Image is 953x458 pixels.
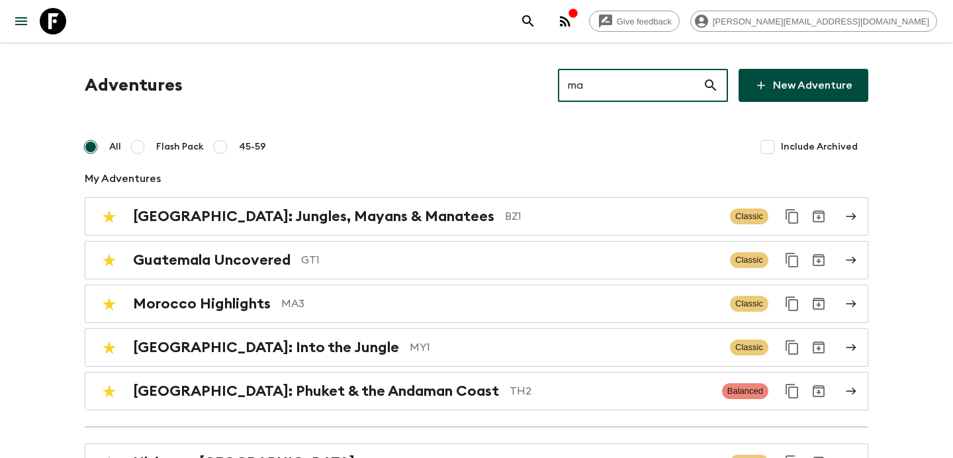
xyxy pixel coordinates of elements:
[133,295,271,312] h2: Morocco Highlights
[133,208,494,225] h2: [GEOGRAPHIC_DATA]: Jungles, Mayans & Manatees
[133,252,291,269] h2: Guatemala Uncovered
[85,197,868,236] a: [GEOGRAPHIC_DATA]: Jungles, Mayans & ManateesBZ1ClassicDuplicate for 45-59Archive
[85,328,868,367] a: [GEOGRAPHIC_DATA]: Into the JungleMY1ClassicDuplicate for 45-59Archive
[301,252,719,268] p: GT1
[239,140,266,154] span: 45-59
[730,296,768,312] span: Classic
[779,291,805,317] button: Duplicate for 45-59
[85,171,868,187] p: My Adventures
[730,208,768,224] span: Classic
[510,383,711,399] p: TH2
[730,252,768,268] span: Classic
[805,378,832,404] button: Archive
[805,247,832,273] button: Archive
[610,17,679,26] span: Give feedback
[730,340,768,355] span: Classic
[281,296,719,312] p: MA3
[705,17,936,26] span: [PERSON_NAME][EMAIL_ADDRESS][DOMAIN_NAME]
[805,291,832,317] button: Archive
[85,372,868,410] a: [GEOGRAPHIC_DATA]: Phuket & the Andaman CoastTH2BalancedDuplicate for 45-59Archive
[779,334,805,361] button: Duplicate for 45-59
[505,208,719,224] p: BZ1
[85,72,183,99] h1: Adventures
[722,383,768,399] span: Balanced
[109,140,121,154] span: All
[781,140,858,154] span: Include Archived
[589,11,680,32] a: Give feedback
[779,378,805,404] button: Duplicate for 45-59
[805,334,832,361] button: Archive
[779,247,805,273] button: Duplicate for 45-59
[515,8,541,34] button: search adventures
[133,383,499,400] h2: [GEOGRAPHIC_DATA]: Phuket & the Andaman Coast
[739,69,868,102] a: New Adventure
[558,67,703,104] input: e.g. AR1, Argentina
[410,340,719,355] p: MY1
[133,339,399,356] h2: [GEOGRAPHIC_DATA]: Into the Jungle
[85,285,868,323] a: Morocco HighlightsMA3ClassicDuplicate for 45-59Archive
[85,241,868,279] a: Guatemala UncoveredGT1ClassicDuplicate for 45-59Archive
[8,8,34,34] button: menu
[690,11,937,32] div: [PERSON_NAME][EMAIL_ADDRESS][DOMAIN_NAME]
[779,203,805,230] button: Duplicate for 45-59
[805,203,832,230] button: Archive
[156,140,204,154] span: Flash Pack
